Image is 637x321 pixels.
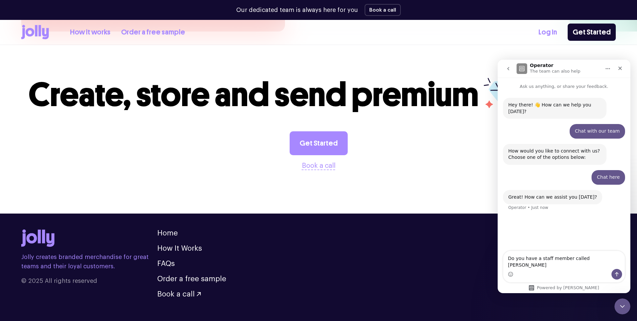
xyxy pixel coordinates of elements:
button: Book a call [365,4,401,16]
a: Get Started [568,24,616,41]
a: Log In [538,27,557,38]
span: Book a call [157,290,195,298]
span: Create, store and send premium [29,75,479,115]
a: Get Started [290,131,348,155]
span: © 2025 All rights reserved [21,276,157,286]
p: Jolly creates branded merchandise for great teams and their loyal customers. [21,252,157,271]
a: How it works [70,27,110,38]
a: Home [157,229,178,237]
button: Book a call [157,290,201,298]
iframe: Intercom live chat [614,298,630,314]
button: Book a call [302,160,335,171]
a: How It Works [157,245,202,252]
a: FAQs [157,260,175,267]
a: Order a free sample [121,27,185,38]
a: Order a free sample [157,275,226,283]
iframe: Intercom live chat [498,60,630,293]
p: Our dedicated team is always here for you [236,6,358,15]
